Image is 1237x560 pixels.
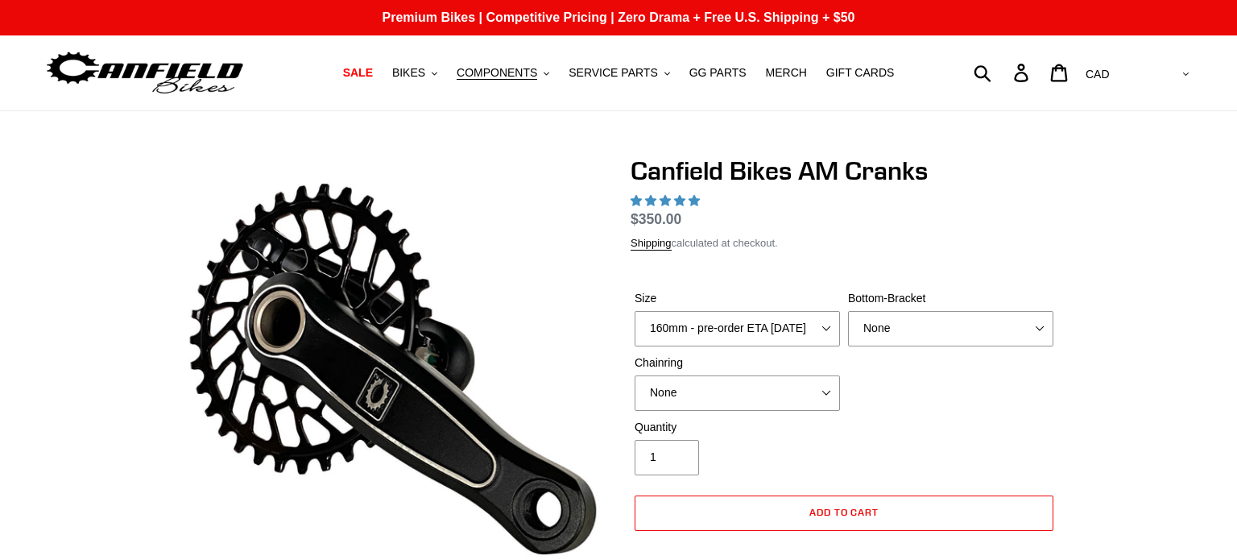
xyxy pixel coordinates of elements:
[449,62,557,84] button: COMPONENTS
[561,62,677,84] button: SERVICE PARTS
[848,290,1053,307] label: Bottom-Bracket
[635,355,840,371] label: Chainring
[681,62,755,84] a: GG PARTS
[766,66,807,80] span: MERCH
[631,156,1057,186] h1: Canfield Bikes AM Cranks
[631,237,672,251] a: Shipping
[689,66,747,80] span: GG PARTS
[818,62,903,84] a: GIFT CARDS
[569,66,657,80] span: SERVICE PARTS
[635,290,840,307] label: Size
[44,48,246,98] img: Canfield Bikes
[335,62,381,84] a: SALE
[635,496,1053,531] button: Add to cart
[631,211,681,227] span: $350.00
[809,506,879,518] span: Add to cart
[635,419,840,436] label: Quantity
[758,62,815,84] a: MERCH
[631,235,1057,251] div: calculated at checkout.
[457,66,537,80] span: COMPONENTS
[384,62,445,84] button: BIKES
[392,66,425,80] span: BIKES
[343,66,373,80] span: SALE
[826,66,895,80] span: GIFT CARDS
[631,194,703,207] span: 4.97 stars
[983,55,1024,90] input: Search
